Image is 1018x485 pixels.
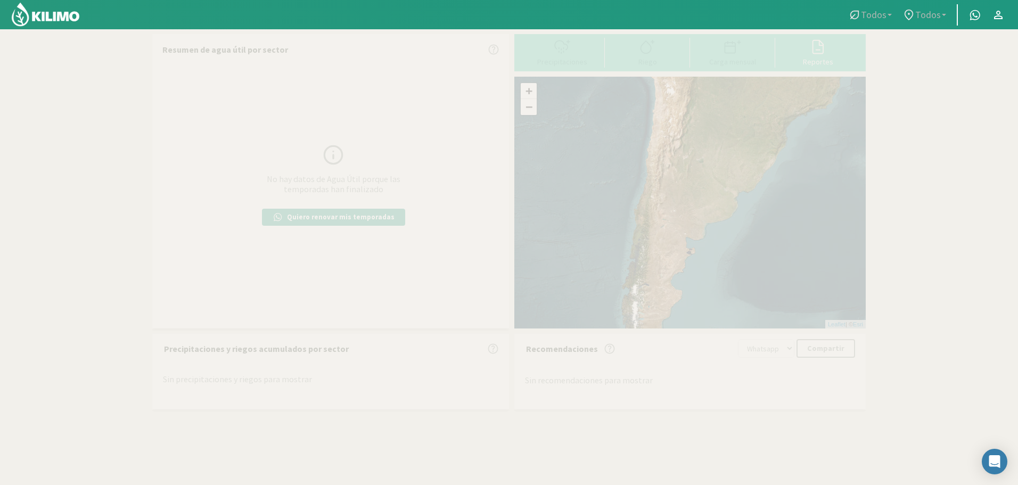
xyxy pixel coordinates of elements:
[164,342,349,355] p: Precipitaciones y riegos acumulados por sector
[915,9,941,20] span: Todos
[693,58,772,65] div: Carga mensual
[525,374,855,387] div: Sin recomendaciones para mostrar
[778,58,857,65] div: Reportes
[825,320,866,329] div: | ©
[690,38,775,66] button: Carga mensual
[521,99,537,115] a: Zoom out
[828,321,845,327] a: Leaflet
[163,375,498,384] h5: Sin precipitaciones y riegos para mostrar
[248,174,418,194] p: No hay datos de Agua Útil porque las temporadas han finalizado
[605,38,690,66] button: Riego
[520,38,605,66] button: Precipitaciones
[861,9,886,20] span: Todos
[775,38,860,66] button: Reportes
[853,321,863,327] a: Esri
[526,342,598,355] p: Recomendaciones
[287,212,395,223] p: Quiero renovar mis temporadas
[982,449,1007,474] div: Open Intercom Messenger
[162,43,288,56] p: Resumen de agua útil por sector
[523,58,602,65] div: Precipitaciones
[11,2,80,27] img: Kilimo
[262,209,405,226] button: Quiero renovar mis temporadas
[608,58,687,65] div: Riego
[521,83,537,99] a: Zoom in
